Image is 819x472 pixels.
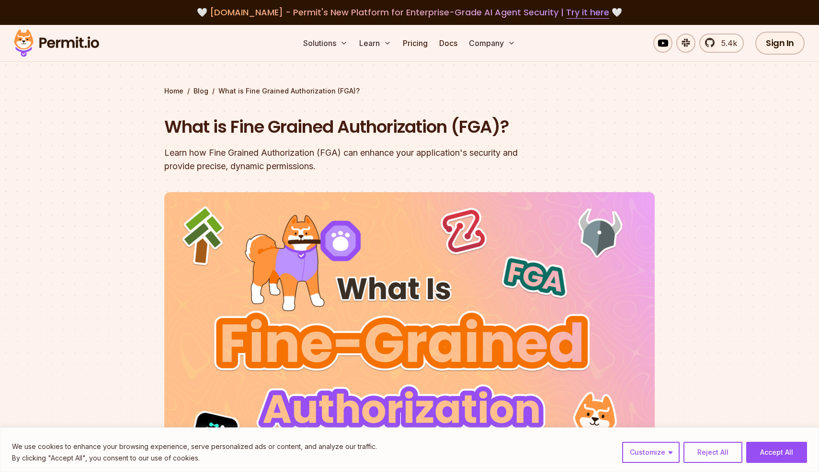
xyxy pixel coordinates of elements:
[164,86,183,96] a: Home
[210,6,609,18] span: [DOMAIN_NAME] - Permit's New Platform for Enterprise-Grade AI Agent Security |
[683,442,742,463] button: Reject All
[465,34,519,53] button: Company
[164,192,655,468] img: What is Fine Grained Authorization (FGA)?
[12,452,377,464] p: By clicking "Accept All", you consent to our use of cookies.
[10,27,103,59] img: Permit logo
[355,34,395,53] button: Learn
[193,86,208,96] a: Blog
[164,86,655,96] div: / /
[566,6,609,19] a: Try it here
[622,442,680,463] button: Customize
[746,442,807,463] button: Accept All
[716,37,737,49] span: 5.4k
[12,441,377,452] p: We use cookies to enhance your browsing experience, serve personalized ads or content, and analyz...
[23,6,796,19] div: 🤍 🤍
[435,34,461,53] a: Docs
[299,34,352,53] button: Solutions
[164,115,532,139] h1: What is Fine Grained Authorization (FGA)?
[164,146,532,173] div: Learn how Fine Grained Authorization (FGA) can enhance your application's security and provide pr...
[699,34,744,53] a: 5.4k
[399,34,432,53] a: Pricing
[755,32,805,55] a: Sign In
